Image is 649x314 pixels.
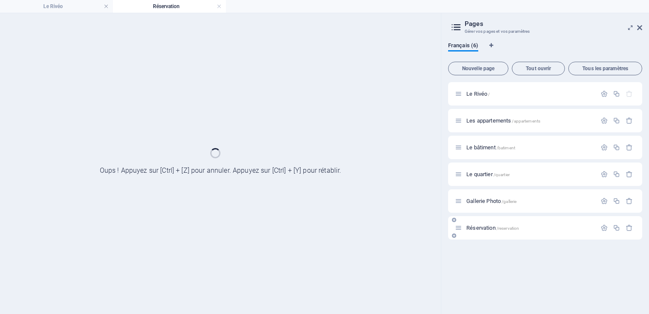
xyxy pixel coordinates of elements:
div: Dupliquer [613,197,620,205]
span: Tous les paramètres [572,66,638,71]
div: Supprimer [626,224,633,231]
span: Cliquez pour ouvrir la page. [466,144,515,151]
div: Paramètres [601,171,608,178]
span: Cliquez pour ouvrir la page. [466,225,519,231]
div: Paramètres [601,90,608,97]
div: Les appartements/appartements [464,118,596,123]
span: Français (6) [448,40,478,52]
span: /reservation [497,226,519,231]
div: Dupliquer [613,117,620,124]
span: / [488,92,490,97]
span: Tout ouvrir [516,66,561,71]
span: Nouvelle page [452,66,505,71]
div: Paramètres [601,197,608,205]
div: Gallerie Photo/gallerie [464,198,596,204]
div: Dupliquer [613,144,620,151]
span: /quartier [494,172,510,177]
div: Le quartier/quartier [464,171,596,177]
div: Réservation/reservation [464,225,596,231]
button: Tous les paramètres [568,62,642,75]
div: Paramètres [601,144,608,151]
div: Supprimer [626,117,633,124]
div: Dupliquer [613,171,620,178]
div: La page de départ ne peut pas être supprimée. [626,90,633,97]
div: Paramètres [601,224,608,231]
div: Supprimer [626,197,633,205]
h3: Gérer vos pages et vos paramètres [465,28,625,35]
div: Paramètres [601,117,608,124]
button: Nouvelle page [448,62,508,75]
div: Onglets langues [448,42,642,58]
h2: Pages [465,20,642,28]
div: Supprimer [626,171,633,178]
div: Dupliquer [613,90,620,97]
span: /gallerie [502,199,516,204]
span: Cliquez pour ouvrir la page. [466,117,540,124]
div: Dupliquer [613,224,620,231]
span: Cliquez pour ouvrir la page. [466,171,510,177]
span: Cliquez pour ouvrir la page. [466,91,490,97]
span: Cliquez pour ouvrir la page. [466,198,516,204]
span: /batiment [497,146,515,150]
span: /appartements [512,119,540,123]
div: Le Rivéo/ [464,91,596,97]
div: Supprimer [626,144,633,151]
div: Le bâtiment/batiment [464,145,596,150]
button: Tout ouvrir [512,62,565,75]
h4: Réservation [113,2,226,11]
